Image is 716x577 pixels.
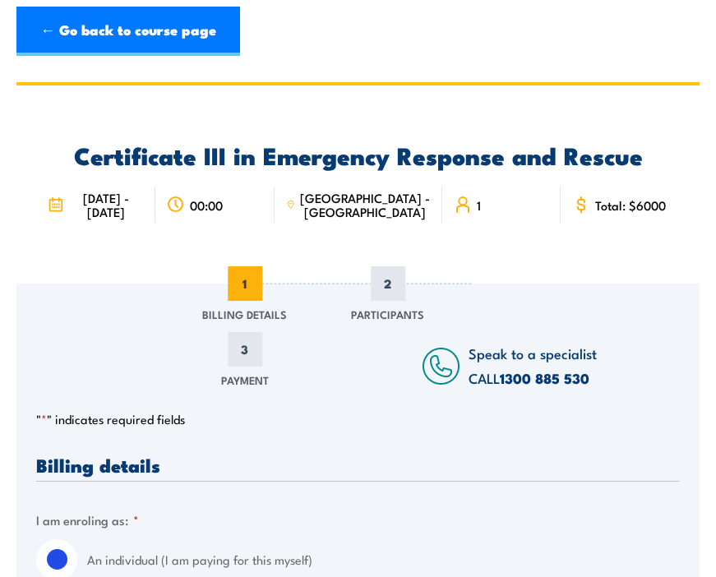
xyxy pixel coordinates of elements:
legend: I am enroling as: [36,510,139,529]
span: Total: $6000 [595,198,666,212]
span: [DATE] - [DATE] [68,191,144,219]
h3: Billing details [36,455,680,474]
span: Billing Details [202,306,287,322]
a: 1300 885 530 [500,367,589,389]
span: [GEOGRAPHIC_DATA] - [GEOGRAPHIC_DATA] [300,191,431,219]
a: ← Go back to course page [16,7,240,56]
span: Participants [351,306,424,322]
span: Speak to a specialist CALL [469,343,597,388]
p: " " indicates required fields [36,411,680,427]
span: Payment [221,372,269,388]
h2: Certificate III in Emergency Response and Rescue [36,144,680,165]
span: 3 [228,332,262,367]
span: 00:00 [190,198,223,212]
span: 2 [371,266,405,301]
span: 1 [477,198,481,212]
span: 1 [228,266,262,301]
